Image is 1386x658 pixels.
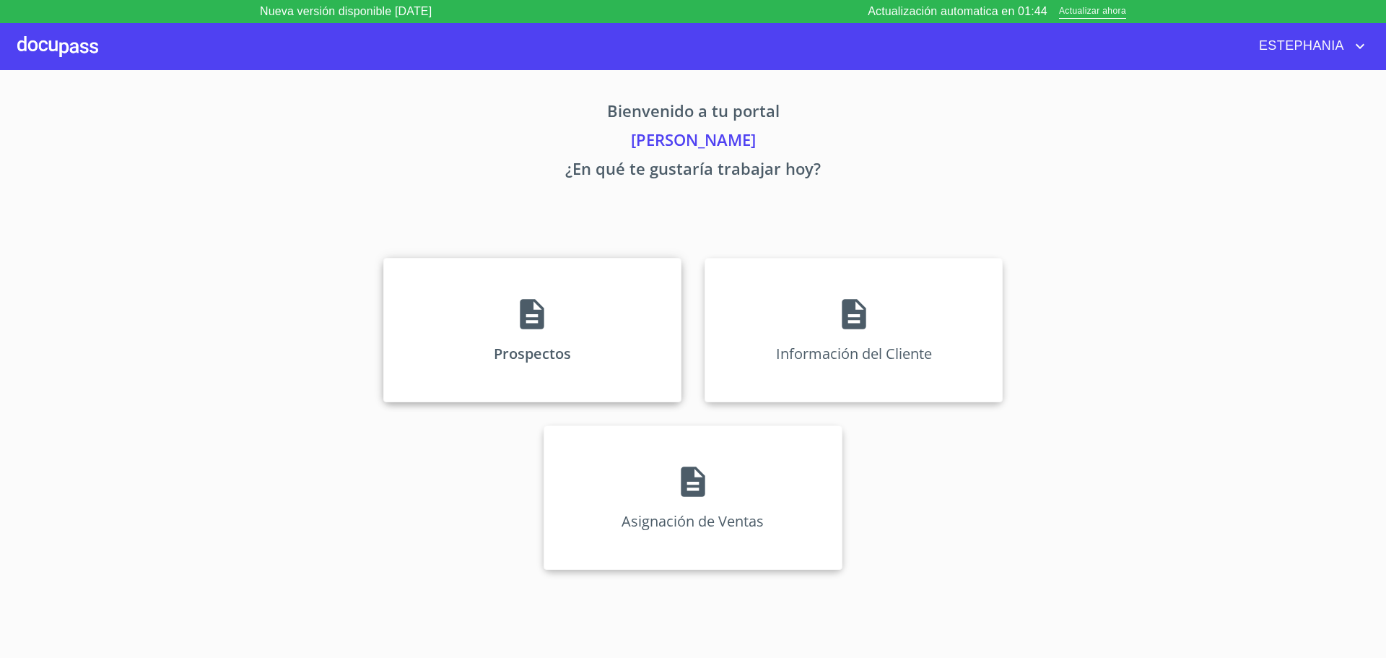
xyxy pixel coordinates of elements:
p: [PERSON_NAME] [248,128,1138,157]
p: Bienvenido a tu portal [248,99,1138,128]
p: Información del Cliente [776,344,932,363]
span: Actualizar ahora [1059,4,1126,20]
p: Nueva versión disponible [DATE] [260,3,432,20]
span: ESTEPHANIA [1248,35,1351,58]
p: Actualización automatica en 01:44 [868,3,1047,20]
p: ¿En qué te gustaría trabajar hoy? [248,157,1138,186]
button: account of current user [1248,35,1369,58]
p: Asignación de Ventas [622,511,764,531]
p: Prospectos [494,344,571,363]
